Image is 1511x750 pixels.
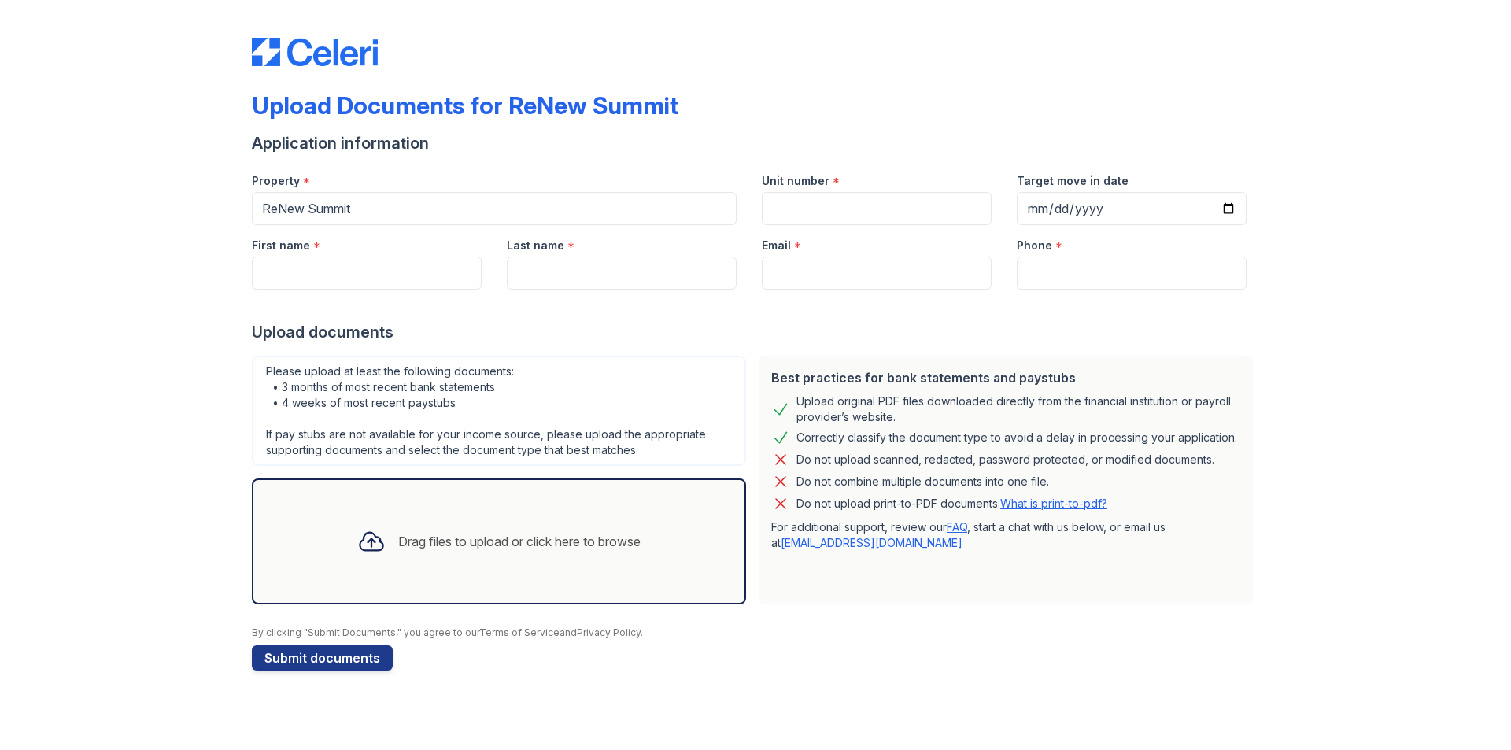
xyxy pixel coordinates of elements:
[796,393,1240,425] div: Upload original PDF files downloaded directly from the financial institution or payroll provider’...
[771,368,1240,387] div: Best practices for bank statements and paystubs
[1000,497,1107,510] a: What is print-to-pdf?
[762,238,791,253] label: Email
[771,519,1240,551] p: For additional support, review our , start a chat with us below, or email us at
[252,626,1259,639] div: By clicking "Submit Documents," you agree to our and
[577,626,643,638] a: Privacy Policy.
[252,238,310,253] label: First name
[1017,173,1129,189] label: Target move in date
[796,428,1237,447] div: Correctly classify the document type to avoid a delay in processing your application.
[398,532,641,551] div: Drag files to upload or click here to browse
[781,536,962,549] a: [EMAIL_ADDRESS][DOMAIN_NAME]
[252,356,746,466] div: Please upload at least the following documents: • 3 months of most recent bank statements • 4 wee...
[252,645,393,671] button: Submit documents
[762,173,829,189] label: Unit number
[507,238,564,253] label: Last name
[947,520,967,534] a: FAQ
[252,321,1259,343] div: Upload documents
[796,496,1107,512] p: Do not upload print-to-PDF documents.
[479,626,560,638] a: Terms of Service
[796,472,1049,491] div: Do not combine multiple documents into one file.
[252,173,300,189] label: Property
[252,132,1259,154] div: Application information
[252,91,678,120] div: Upload Documents for ReNew Summit
[252,38,378,66] img: CE_Logo_Blue-a8612792a0a2168367f1c8372b55b34899dd931a85d93a1a3d3e32e68fde9ad4.png
[796,450,1214,469] div: Do not upload scanned, redacted, password protected, or modified documents.
[1017,238,1052,253] label: Phone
